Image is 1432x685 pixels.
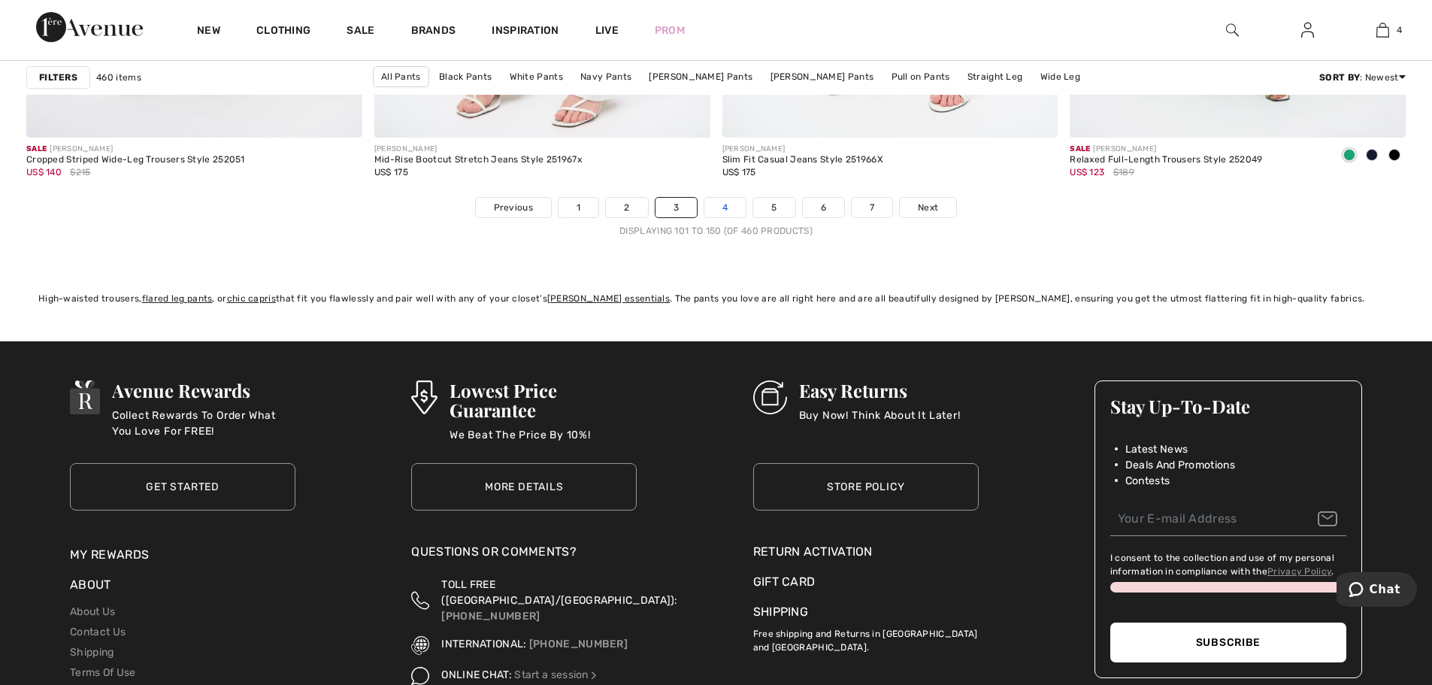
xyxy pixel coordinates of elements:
a: Sign In [1289,21,1326,40]
img: 1ère Avenue [36,12,143,42]
span: Sale [26,144,47,153]
a: chic capris [227,293,276,304]
a: My Rewards [70,547,149,562]
img: My Info [1301,21,1314,39]
p: Buy Now! Think About It Later! [799,408,961,438]
span: $215 [70,165,90,179]
a: All Pants [373,66,429,87]
img: Online Chat [411,667,429,685]
img: Online Chat [589,670,599,680]
a: Clothing [256,24,310,40]
span: Contests [1125,473,1170,489]
a: About Us [70,605,115,618]
div: Displaying 101 to 150 (of 460 products) [26,224,1406,238]
p: We Beat The Price By 10%! [450,427,637,457]
div: Black [1383,144,1406,168]
input: Your E-mail Address [1110,502,1346,536]
a: Brands [411,24,456,40]
a: [PERSON_NAME] Pants [641,67,760,86]
a: Next [900,198,956,217]
div: [PERSON_NAME] [1070,144,1262,155]
a: 2 [606,198,647,217]
span: Sale [1070,144,1090,153]
a: Previous [476,198,551,217]
span: $189 [1113,165,1134,179]
a: New [197,24,220,40]
span: Previous [494,201,533,214]
div: Relaxed Full-Length Trousers Style 252049 [1070,155,1262,165]
a: Start a session [514,668,599,681]
a: Gift Card [753,573,979,591]
iframe: Opens a widget where you can chat to one of our agents [1337,572,1417,610]
img: search the website [1226,21,1239,39]
a: flared leg pants [142,293,213,304]
img: Toll Free (Canada/US) [411,577,429,624]
a: Store Policy [753,463,979,511]
img: Avenue Rewards [70,380,100,414]
a: 5 [753,198,795,217]
span: US$ 123 [1070,167,1104,177]
a: 3 [655,198,697,217]
a: More Details [411,463,637,511]
a: [PERSON_NAME] essentials [547,293,670,304]
div: Mid-Rise Bootcut Stretch Jeans Style 251967x [374,155,582,165]
a: Shipping [70,646,114,659]
a: White Pants [502,67,571,86]
h3: Lowest Price Guarantee [450,380,637,420]
a: Contact Us [70,626,126,638]
span: ONLINE CHAT: [441,668,512,681]
p: Free shipping and Returns in [GEOGRAPHIC_DATA] and [GEOGRAPHIC_DATA]. [753,621,979,654]
div: [PERSON_NAME] [26,144,245,155]
span: 460 items [96,71,141,84]
a: Wide Leg [1033,67,1088,86]
div: [PERSON_NAME] [374,144,582,155]
a: Privacy Policy [1267,566,1331,577]
a: Straight Leg [960,67,1031,86]
h3: Avenue Rewards [112,380,295,400]
a: Shipping [753,605,808,619]
img: My Bag [1376,21,1389,39]
span: Inspiration [492,24,559,40]
nav: Page navigation [26,197,1406,238]
a: Get Started [70,463,295,511]
a: Black Pants [431,67,499,86]
div: High-waisted trousers, , or that fit you flawlessly and pair well with any of your closet’s . The... [38,292,1394,305]
div: Garden green [1338,144,1361,168]
span: Deals And Promotions [1125,457,1235,473]
label: I consent to the collection and use of my personal information in compliance with the . [1110,551,1346,578]
a: [PERSON_NAME] Pants [763,67,882,86]
span: TOLL FREE ([GEOGRAPHIC_DATA]/[GEOGRAPHIC_DATA]): [441,578,677,607]
img: Easy Returns [753,380,787,414]
span: Latest News [1125,441,1188,457]
strong: Sort By [1319,72,1360,83]
strong: Filters [39,71,77,84]
div: Midnight Blue [1361,144,1383,168]
a: 6 [803,198,844,217]
img: International [411,636,429,654]
div: Questions or Comments? [411,543,637,568]
span: US$ 175 [722,167,756,177]
a: Terms Of Use [70,666,136,679]
a: Pull on Pants [884,67,958,86]
a: Navy Pants [573,67,639,86]
a: Prom [655,23,685,38]
a: 7 [852,198,892,217]
div: Slim Fit Casual Jeans Style 251966X [722,155,884,165]
a: 4 [704,198,746,217]
div: [PERSON_NAME] [722,144,884,155]
span: Next [918,201,938,214]
h3: Easy Returns [799,380,961,400]
div: : Newest [1319,71,1406,84]
a: [PHONE_NUMBER] [441,610,540,623]
p: Collect Rewards To Order What You Love For FREE! [112,408,295,438]
a: Sale [347,24,374,40]
a: Return Activation [753,543,979,561]
a: Live [595,23,619,38]
img: Lowest Price Guarantee [411,380,437,414]
a: [PHONE_NUMBER] [529,638,628,650]
div: Cropped Striped Wide-Leg Trousers Style 252051 [26,155,245,165]
button: Subscribe [1110,623,1346,662]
